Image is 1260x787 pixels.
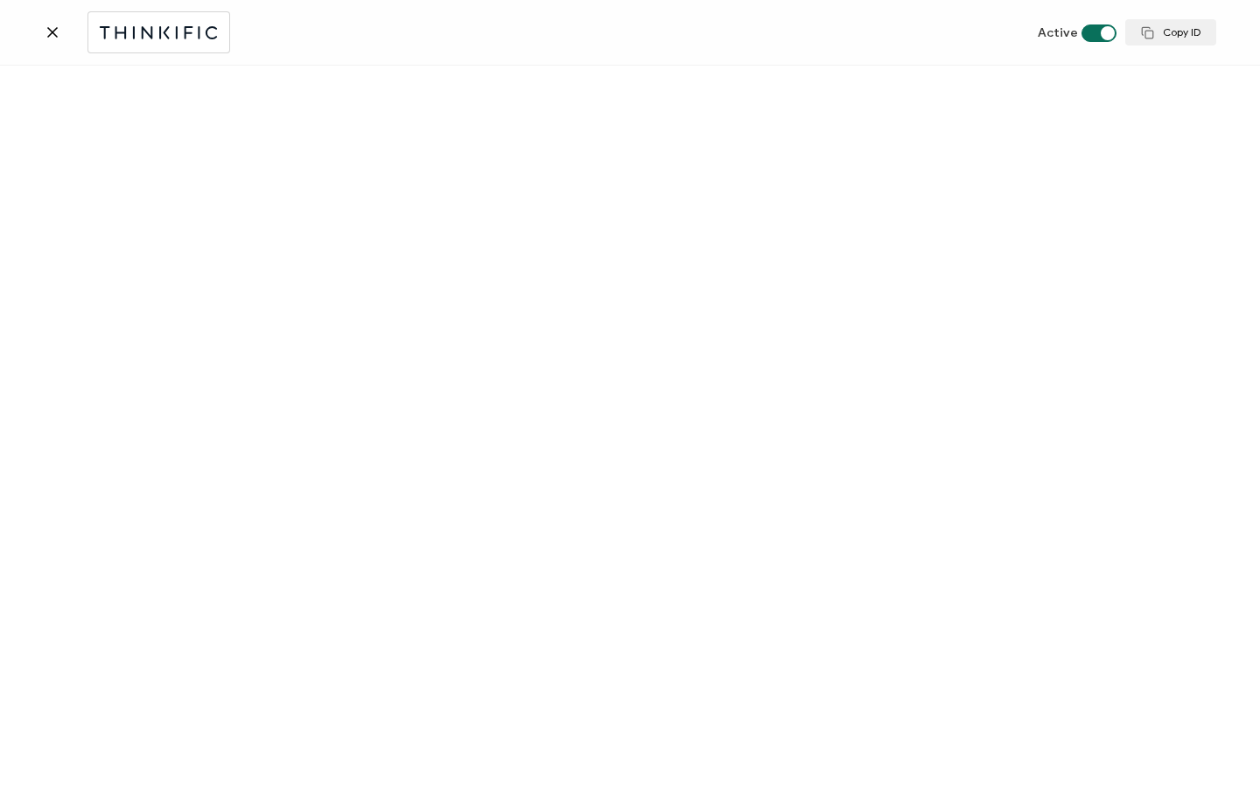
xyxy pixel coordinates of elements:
span: Copy ID [1141,26,1200,39]
button: Copy ID [1125,19,1216,45]
iframe: Chat Widget [1172,703,1260,787]
img: thinkific.svg [97,22,220,44]
span: Active [1038,25,1078,40]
